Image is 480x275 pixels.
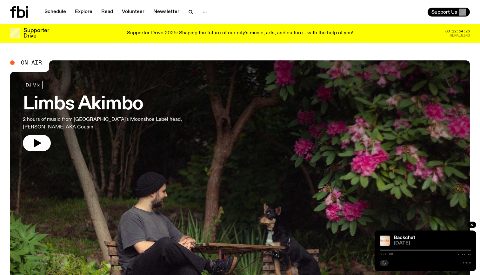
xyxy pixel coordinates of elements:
[428,8,470,17] button: Support Us
[450,34,470,37] span: Remaining
[26,82,40,87] span: DJ Mix
[150,8,183,17] a: Newsletter
[445,30,470,33] span: 00:12:54:26
[394,235,415,240] a: Backchat
[23,81,185,151] a: Limbs Akimbo2 hours of music from [GEOGRAPHIC_DATA]'s Moonshoe Label head, [PERSON_NAME] AKA Cousin
[97,8,117,17] a: Read
[458,253,471,256] span: -:--:--
[21,60,42,65] span: On Air
[127,31,353,36] p: Supporter Drive 2025: Shaping the future of our city’s music, arts, and culture - with the help o...
[23,28,49,39] h3: Supporter Drive
[431,9,457,15] span: Support Us
[380,253,393,256] span: 0:00:00
[41,8,70,17] a: Schedule
[23,81,43,89] a: DJ Mix
[23,116,185,131] p: 2 hours of music from [GEOGRAPHIC_DATA]'s Moonshoe Label head, [PERSON_NAME] AKA Cousin
[394,241,471,246] span: [DATE]
[118,8,148,17] a: Volunteer
[71,8,96,17] a: Explore
[23,95,185,113] h3: Limbs Akimbo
